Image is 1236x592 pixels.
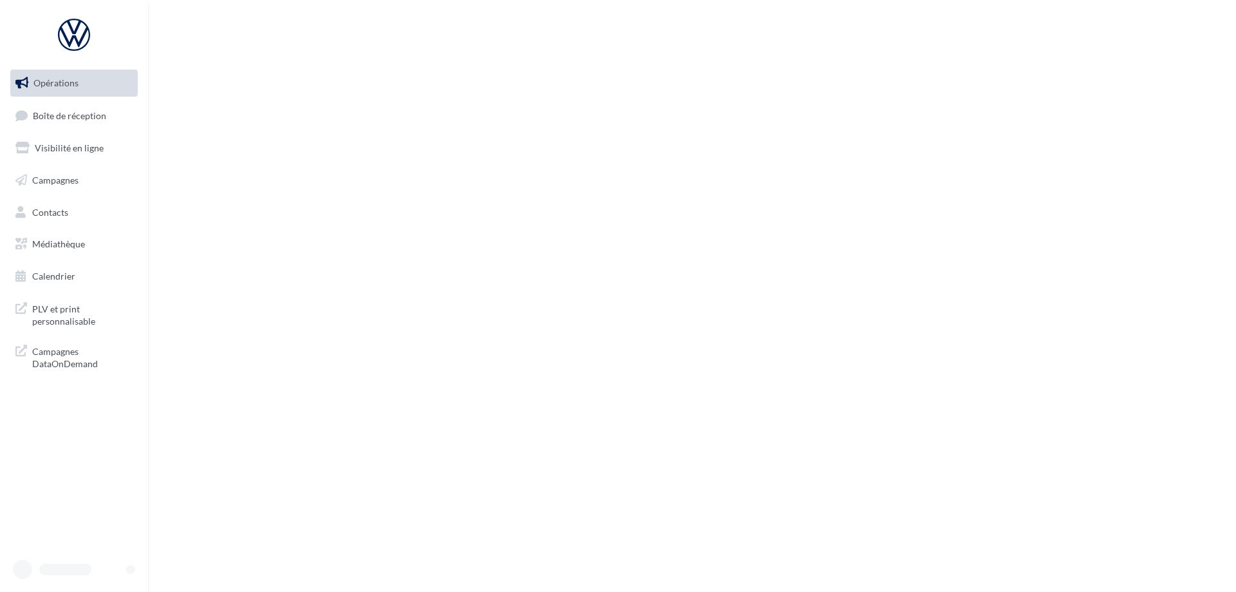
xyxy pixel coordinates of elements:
a: Médiathèque [8,231,140,258]
span: Contacts [32,206,68,217]
a: Campagnes DataOnDemand [8,338,140,376]
span: Campagnes DataOnDemand [32,343,133,370]
span: Visibilité en ligne [35,142,104,153]
a: Calendrier [8,263,140,290]
a: Campagnes [8,167,140,194]
a: Visibilité en ligne [8,135,140,162]
span: Calendrier [32,271,75,282]
a: Opérations [8,70,140,97]
span: PLV et print personnalisable [32,300,133,328]
span: Médiathèque [32,238,85,249]
span: Campagnes [32,175,79,186]
span: Opérations [33,77,79,88]
span: Boîte de réception [33,110,106,120]
a: Boîte de réception [8,102,140,129]
a: PLV et print personnalisable [8,295,140,333]
a: Contacts [8,199,140,226]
